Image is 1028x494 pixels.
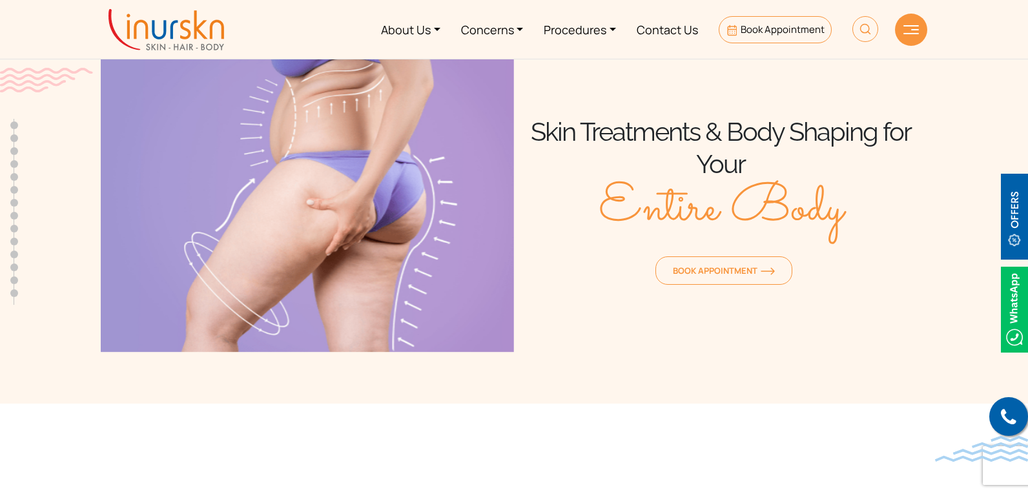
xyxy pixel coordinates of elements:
[673,265,775,276] span: Book Appointment
[935,436,1028,462] img: bluewave
[514,116,927,180] div: Skin Treatments & Body Shaping for Your
[1001,301,1028,315] a: Whatsappicon
[852,16,878,42] img: HeaderSearch
[451,5,534,54] a: Concerns
[108,9,224,50] img: inurskn-logo
[761,267,775,275] img: orange-arrow
[719,16,832,43] a: Book Appointment
[626,5,708,54] a: Contact Us
[1001,267,1028,353] img: Whatsappicon
[655,256,792,285] a: Book Appointmentorange-arrow
[599,180,843,238] h1: Entire Body
[1001,174,1028,260] img: offerBt
[371,5,451,54] a: About Us
[741,23,825,36] span: Book Appointment
[533,5,626,54] a: Procedures
[903,25,919,34] img: hamLine.svg
[101,52,514,352] img: Banner Image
